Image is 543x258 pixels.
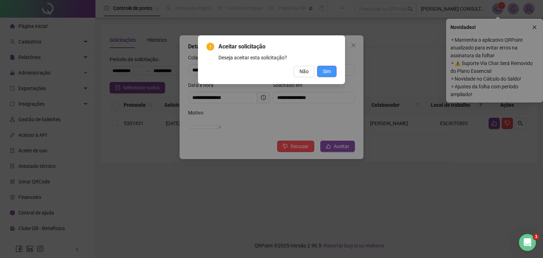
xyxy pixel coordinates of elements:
[294,66,314,77] button: Não
[299,68,309,75] span: Não
[206,43,214,51] span: exclamation-circle
[519,234,536,251] iframe: Intercom live chat
[317,66,337,77] button: Sim
[533,234,539,240] span: 1
[323,68,331,75] span: Sim
[218,42,337,51] span: Aceitar solicitação
[218,54,337,61] div: Deseja aceitar esta solicitação?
